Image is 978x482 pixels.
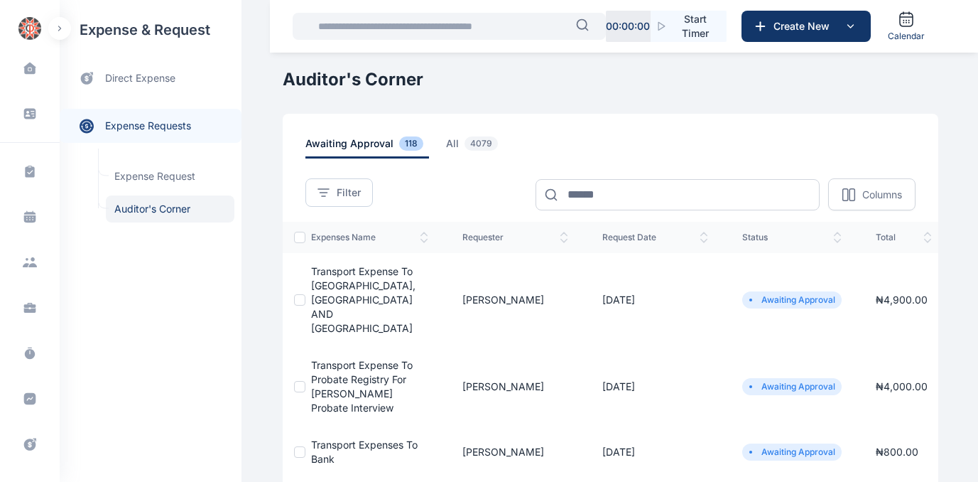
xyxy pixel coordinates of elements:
[311,439,418,465] a: Transport Expenses to Bank
[445,427,585,478] td: [PERSON_NAME]
[445,253,585,347] td: [PERSON_NAME]
[462,232,568,243] span: Requester
[888,31,925,42] span: Calendar
[60,60,241,97] a: direct expense
[283,68,938,91] h1: Auditor's Corner
[742,232,842,243] span: status
[399,136,423,151] span: 118
[105,71,175,86] span: direct expense
[305,178,373,207] button: Filter
[446,136,521,159] a: all4079
[60,109,241,143] a: expense requests
[675,12,715,41] span: Start Timer
[305,136,446,159] a: awaiting approval118
[876,446,918,458] span: ₦ 800.00
[464,136,498,151] span: 4079
[748,294,836,306] li: Awaiting Approval
[311,359,413,414] a: Transport expense to Probate registry for [PERSON_NAME] Probate Interview
[748,446,836,458] li: Awaiting Approval
[60,97,241,143] div: expense requests
[585,347,725,427] td: [DATE]
[882,5,930,48] a: Calendar
[305,136,429,159] span: awaiting approval
[445,347,585,427] td: [PERSON_NAME]
[602,232,708,243] span: request date
[768,19,842,33] span: Create New
[862,188,902,202] p: Columns
[585,427,725,478] td: [DATE]
[876,232,932,243] span: total
[651,11,727,42] button: Start Timer
[106,196,234,223] a: Auditor's Corner
[876,294,928,306] span: ₦ 4,900.00
[741,11,871,42] button: Create New
[337,186,361,200] span: Filter
[311,232,428,243] span: expenses Name
[748,381,836,392] li: Awaiting Approval
[311,265,415,334] a: Transport expense to [GEOGRAPHIC_DATA], [GEOGRAPHIC_DATA] AND [GEOGRAPHIC_DATA]
[828,178,915,210] button: Columns
[106,163,234,190] a: Expense Request
[606,19,650,33] p: 00 : 00 : 00
[876,380,928,392] span: ₦ 4,000.00
[585,253,725,347] td: [DATE]
[446,136,504,159] span: all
